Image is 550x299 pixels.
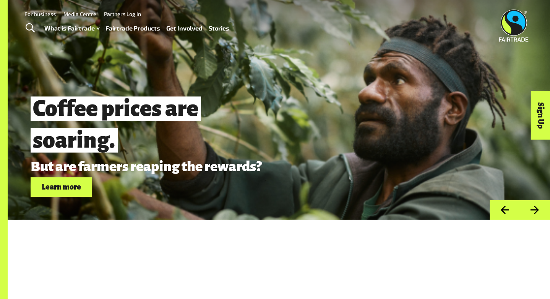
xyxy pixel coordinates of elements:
a: Partners Log In [104,11,141,17]
a: Stories [209,23,229,34]
a: Media Centre [63,11,96,17]
a: What is Fairtrade [44,23,99,34]
a: Learn more [31,177,92,197]
a: Get Involved [166,23,203,34]
span: Coffee prices are soaring. [31,96,201,153]
button: Previous [490,200,520,220]
a: Fairtrade Products [105,23,160,34]
a: Toggle Search [21,19,39,38]
button: Next [520,200,550,220]
a: For business [24,11,56,17]
img: Fairtrade Australia New Zealand logo [499,10,529,42]
p: But are farmers reaping the rewards? [31,159,443,174]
